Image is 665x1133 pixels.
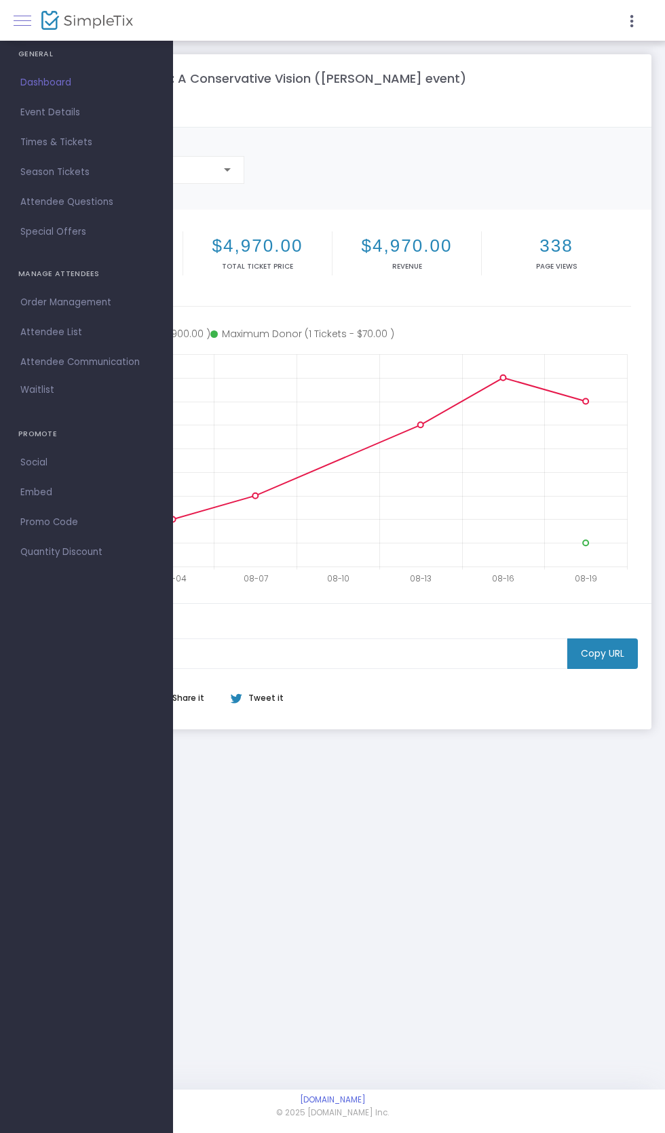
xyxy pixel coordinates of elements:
span: Attendee Communication [20,353,153,371]
span: Event Details [20,104,153,121]
span: Quantity Discount [20,543,153,561]
a: [DOMAIN_NAME] [300,1094,366,1105]
p: Revenue [335,261,478,271]
h4: GENERAL [18,41,155,68]
span: Attendee Questions [20,193,153,211]
m-panel-title: Making Canada Better: A Conservative Vision ([PERSON_NAME] event) [34,69,466,88]
span: Embed [20,484,153,501]
p: Total Ticket Price [186,261,329,271]
div: Share it [146,692,230,704]
h2: $4,970.00 [186,235,329,256]
span: Attendee List [20,324,153,341]
text: 08-19 [575,573,597,584]
span: Season Tickets [20,164,153,181]
h4: MANAGE ATTENDEES [18,261,155,288]
p: Page Views [484,261,628,271]
span: Order Management [20,294,153,311]
span: Social [20,454,153,472]
h2: 338 [484,235,628,256]
span: Waitlist [20,383,54,397]
text: 08-13 [410,573,432,584]
text: 08-04 [161,573,187,584]
div: Tweet it [217,692,290,704]
text: 08-10 [327,573,349,584]
h4: PROMOTE [18,421,155,448]
span: Promo Code [20,514,153,531]
span: Dashboard [20,74,153,92]
span: © 2025 [DOMAIN_NAME] Inc. [276,1107,389,1119]
text: 08-16 [492,573,514,584]
span: Special Offers [20,223,153,241]
m-button: Copy URL [567,638,638,669]
span: Times & Tickets [20,134,153,151]
text: 08-07 [244,573,268,584]
h2: $4,970.00 [335,235,478,256]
